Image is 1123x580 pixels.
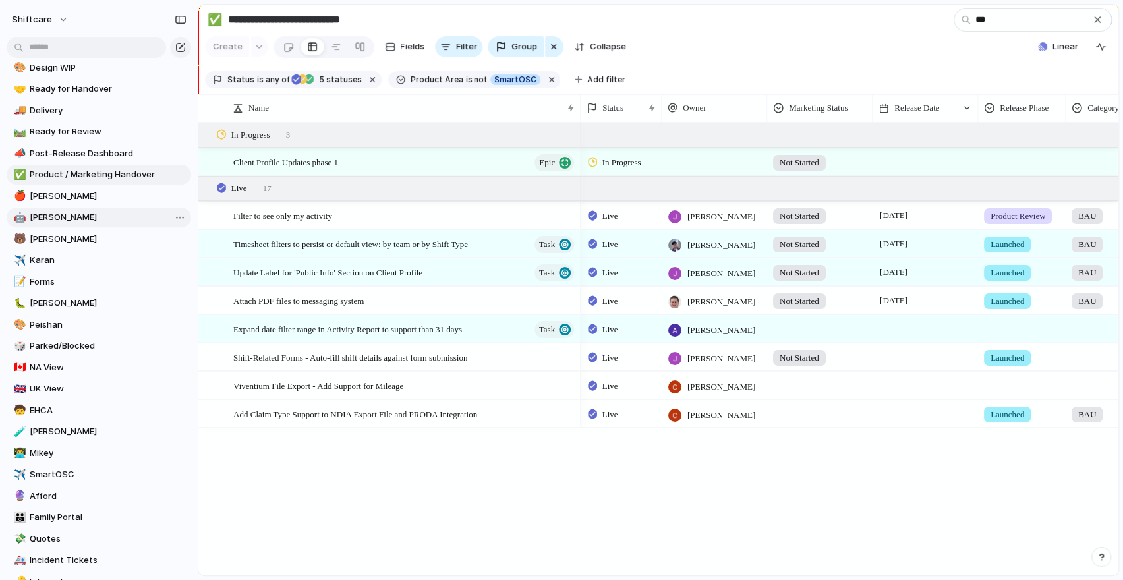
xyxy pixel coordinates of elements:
[264,74,289,86] span: any of
[30,339,187,353] span: Parked/Blocked
[991,266,1024,279] span: Launched
[7,208,191,227] a: 🤖[PERSON_NAME]
[7,229,191,249] a: 🐻[PERSON_NAME]
[14,188,23,204] div: 🍎
[14,274,23,289] div: 📝
[233,406,477,421] span: Add Claim Type Support to NDIA Export File and PRODA Integration
[539,320,555,339] span: Task
[539,264,555,282] span: Task
[14,488,23,504] div: 🔮
[780,156,819,169] span: Not Started
[511,40,537,53] span: Group
[567,71,633,89] button: Add filter
[7,144,191,163] a: 📣Post-Release Dashboard
[7,379,191,399] div: 🇬🇧UK View
[1000,101,1049,115] span: Release Phase
[894,101,939,115] span: Release Date
[233,236,468,251] span: Timesheet filters to persist or default view: by team or by Shift Type
[233,154,338,169] span: Client Profile Updates phase 1
[1078,266,1096,279] span: BAU
[14,382,23,397] div: 🇬🇧
[231,182,247,195] span: Live
[991,295,1024,308] span: Launched
[12,382,25,395] button: 🇬🇧
[30,297,187,310] span: [PERSON_NAME]
[473,74,487,86] span: not
[7,507,191,527] a: 👪Family Portal
[12,297,25,310] button: 🐛
[7,465,191,484] a: ✈️SmartOSC
[590,40,626,53] span: Collapse
[315,74,362,86] span: statuses
[7,58,191,78] a: 🎨Design WIP
[780,351,819,364] span: Not Started
[7,122,191,142] div: 🛤️Ready for Review
[14,103,23,118] div: 🚚
[12,490,25,503] button: 🔮
[687,380,755,393] span: [PERSON_NAME]
[30,490,187,503] span: Afford
[1078,295,1096,308] span: BAU
[1033,37,1083,57] button: Linear
[12,318,25,332] button: 🎨
[991,408,1024,421] span: Launched
[286,129,291,142] span: 3
[12,447,25,460] button: 👨‍💻
[587,74,625,86] span: Add filter
[463,72,490,87] button: isnot
[12,554,25,567] button: 🚑
[7,187,191,206] a: 🍎[PERSON_NAME]
[991,351,1024,364] span: Launched
[12,404,25,417] button: 🧒
[30,233,187,246] span: [PERSON_NAME]
[7,336,191,356] a: 🎲Parked/Blocked
[30,211,187,224] span: [PERSON_NAME]
[7,550,191,570] div: 🚑Incident Tickets
[30,104,187,117] span: Delivery
[687,295,755,308] span: [PERSON_NAME]
[14,167,23,183] div: ✅
[12,125,25,138] button: 🛤️
[687,324,755,337] span: [PERSON_NAME]
[14,403,23,418] div: 🧒
[7,358,191,378] div: 🇨🇦NA View
[12,425,25,438] button: 🧪
[780,238,819,251] span: Not Started
[12,147,25,160] button: 📣
[14,553,23,568] div: 🚑
[602,101,623,115] span: Status
[30,190,187,203] span: [PERSON_NAME]
[14,424,23,440] div: 🧪
[687,409,755,422] span: [PERSON_NAME]
[14,60,23,75] div: 🎨
[7,422,191,442] div: 🧪[PERSON_NAME]
[7,165,191,185] a: ✅Product / Marketing Handover
[12,254,25,267] button: ✈️
[30,511,187,524] span: Family Portal
[602,323,618,336] span: Live
[7,79,191,99] a: 🤝Ready for Handover
[7,272,191,292] a: 📝Forms
[12,233,25,246] button: 🐻
[602,351,618,364] span: Live
[877,264,911,280] span: [DATE]
[30,125,187,138] span: Ready for Review
[7,293,191,313] a: 🐛[PERSON_NAME]
[683,101,706,115] span: Owner
[780,210,819,223] span: Not Started
[30,425,187,438] span: [PERSON_NAME]
[602,295,618,308] span: Live
[30,254,187,267] span: Karan
[12,275,25,289] button: 📝
[1087,101,1119,115] span: Category
[7,444,191,463] a: 👨‍💻Mikey
[233,293,364,308] span: Attach PDF files to messaging system
[14,446,23,461] div: 👨‍💻
[780,295,819,308] span: Not Started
